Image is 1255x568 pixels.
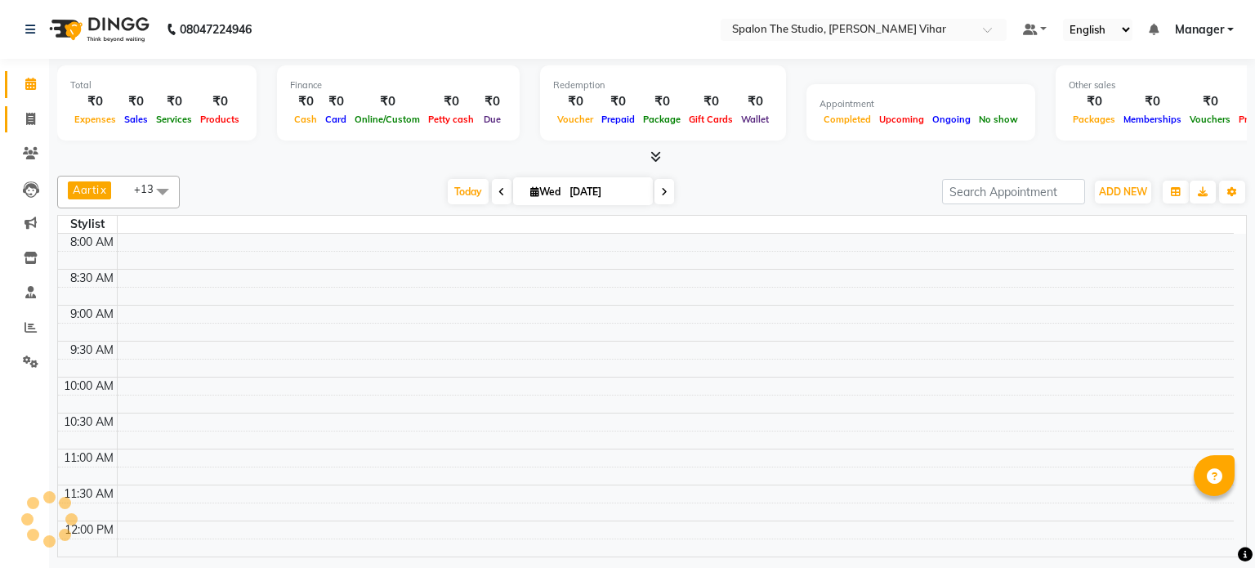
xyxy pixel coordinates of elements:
div: ₹0 [120,92,152,111]
span: +13 [134,182,166,195]
div: 10:30 AM [60,414,117,431]
span: Voucher [553,114,597,125]
div: 11:30 AM [60,485,117,503]
span: No show [975,114,1022,125]
div: ₹0 [737,92,773,111]
div: Redemption [553,78,773,92]
span: Aarti [73,183,99,196]
div: 9:30 AM [67,342,117,359]
span: Memberships [1119,114,1186,125]
div: ₹0 [351,92,424,111]
div: ₹0 [1119,92,1186,111]
div: ₹0 [70,92,120,111]
div: 9:00 AM [67,306,117,323]
span: Today [448,179,489,204]
button: ADD NEW [1095,181,1151,203]
span: ADD NEW [1099,186,1147,198]
span: Wed [526,186,565,198]
div: 8:00 AM [67,234,117,251]
span: Completed [820,114,875,125]
span: Card [321,114,351,125]
div: Appointment [820,97,1022,111]
div: Total [70,78,243,92]
a: x [99,183,106,196]
div: ₹0 [1069,92,1119,111]
input: 2025-09-03 [565,180,646,204]
div: ₹0 [685,92,737,111]
div: ₹0 [290,92,321,111]
div: 10:00 AM [60,378,117,395]
span: Wallet [737,114,773,125]
span: Petty cash [424,114,478,125]
div: 11:00 AM [60,449,117,467]
span: Sales [120,114,152,125]
span: Ongoing [928,114,975,125]
div: ₹0 [478,92,507,111]
div: 12:00 PM [61,521,117,539]
div: ₹0 [553,92,597,111]
div: 8:30 AM [67,270,117,287]
div: ₹0 [597,92,639,111]
div: ₹0 [424,92,478,111]
span: Products [196,114,243,125]
span: Services [152,114,196,125]
span: Due [480,114,505,125]
b: 08047224946 [180,7,252,52]
input: Search Appointment [942,179,1085,204]
span: Vouchers [1186,114,1235,125]
span: Package [639,114,685,125]
span: Upcoming [875,114,928,125]
div: Stylist [58,216,117,233]
div: ₹0 [639,92,685,111]
div: ₹0 [1186,92,1235,111]
div: ₹0 [321,92,351,111]
span: Expenses [70,114,120,125]
span: Manager [1175,21,1224,38]
span: Gift Cards [685,114,737,125]
span: Prepaid [597,114,639,125]
img: logo [42,7,154,52]
div: ₹0 [152,92,196,111]
span: Packages [1069,114,1119,125]
span: Online/Custom [351,114,424,125]
div: Finance [290,78,507,92]
span: Cash [290,114,321,125]
div: ₹0 [196,92,243,111]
